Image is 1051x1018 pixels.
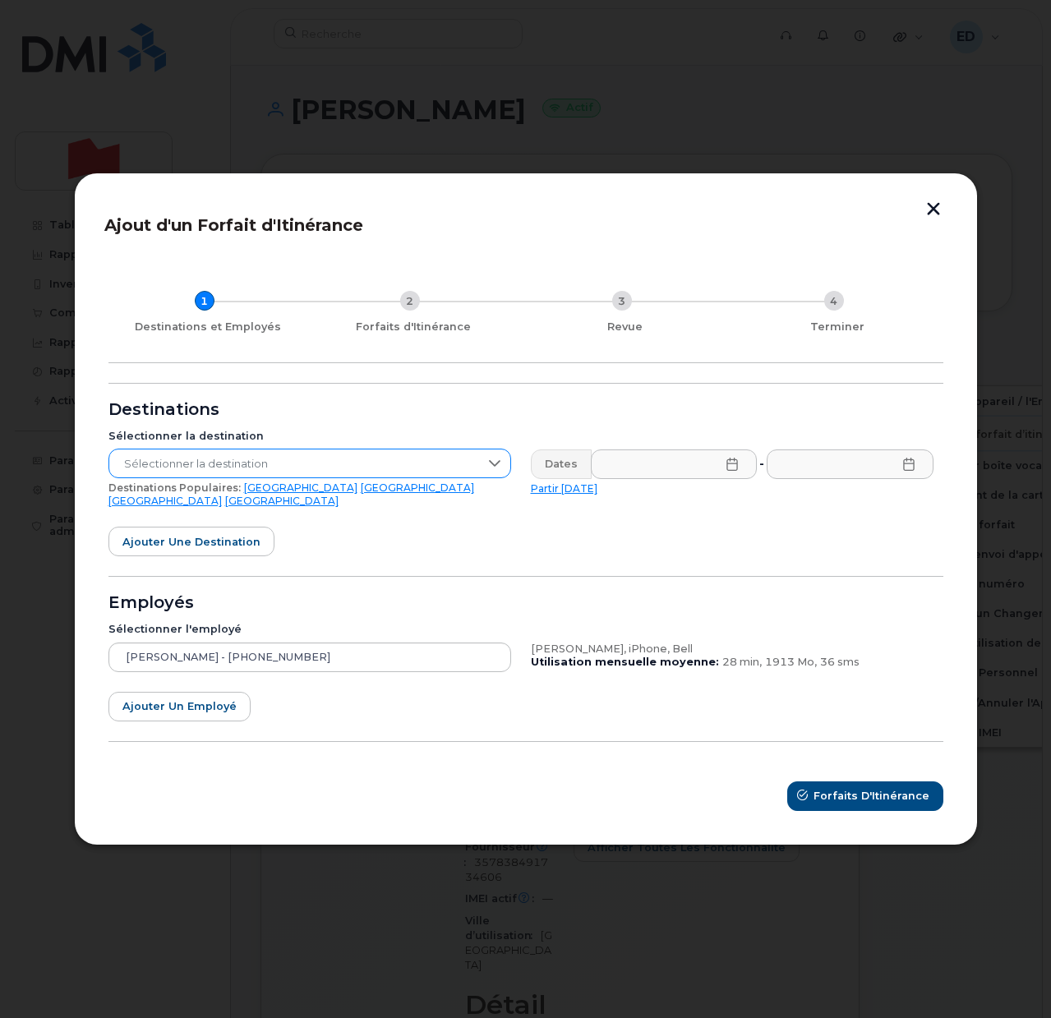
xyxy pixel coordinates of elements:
[722,656,762,668] span: 28 min,
[526,320,725,334] div: Revue
[122,534,260,550] span: Ajouter une destination
[400,291,420,311] div: 2
[108,623,511,636] div: Sélectionner l'employé
[591,449,758,479] input: Veuillez remplir ce champ
[820,656,860,668] span: 36 sms
[244,481,357,494] a: [GEOGRAPHIC_DATA]
[767,449,933,479] input: Veuillez remplir ce champ
[531,482,597,495] a: Partir [DATE]
[824,291,844,311] div: 4
[361,481,474,494] a: [GEOGRAPHIC_DATA]
[756,449,768,479] div: -
[225,495,339,507] a: [GEOGRAPHIC_DATA]
[109,449,479,479] span: Sélectionner la destination
[814,788,929,804] span: Forfaits d'Itinérance
[108,643,511,672] input: Appareil de recherche
[108,481,241,494] span: Destinations Populaires:
[104,215,363,235] span: Ajout d'un Forfait d'Itinérance
[108,403,943,417] div: Destinations
[765,656,817,668] span: 1913 Mo,
[314,320,513,334] div: Forfaits d'Itinérance
[108,430,511,443] div: Sélectionner la destination
[612,291,632,311] div: 3
[531,656,719,668] b: Utilisation mensuelle moyenne:
[108,692,251,721] button: Ajouter un employé
[738,320,937,334] div: Terminer
[787,781,943,811] button: Forfaits d'Itinérance
[531,643,933,656] div: [PERSON_NAME], iPhone, Bell
[122,698,237,714] span: Ajouter un employé
[108,527,274,556] button: Ajouter une destination
[108,597,943,610] div: Employés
